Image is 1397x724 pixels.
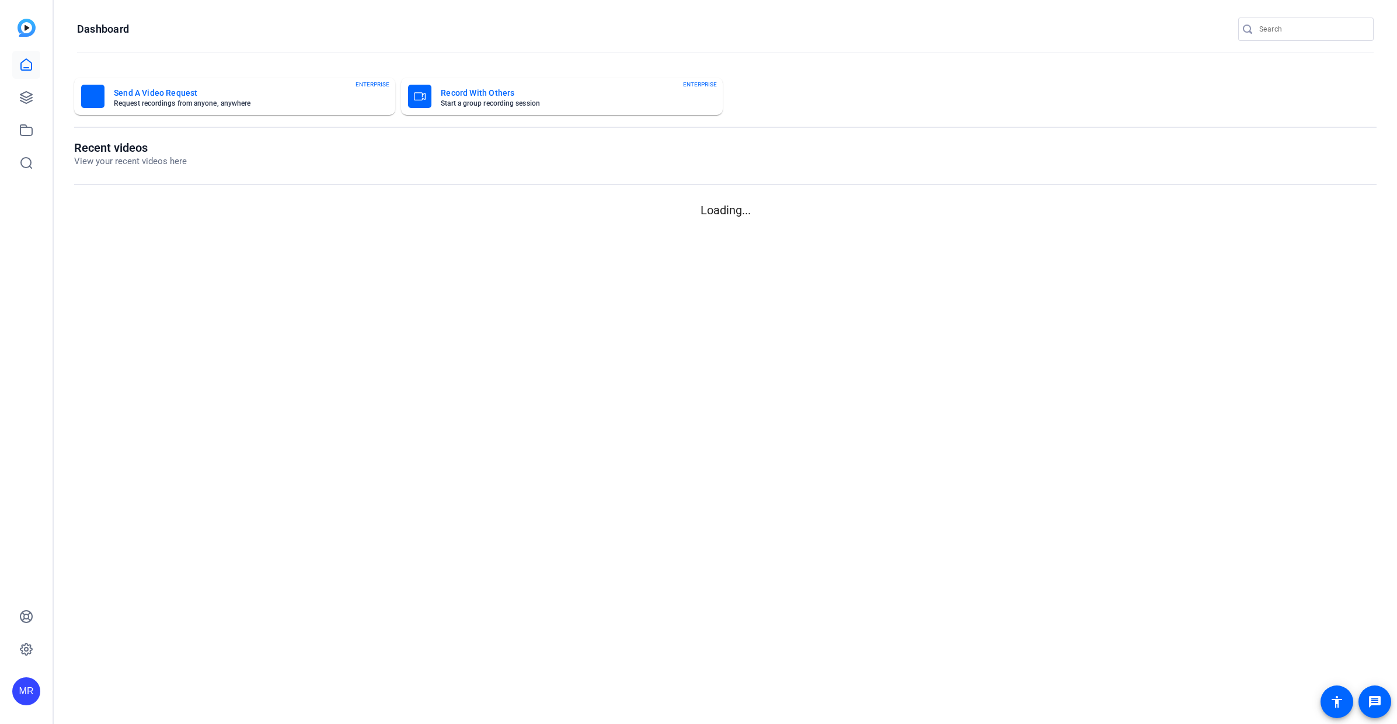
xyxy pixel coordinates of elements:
mat-card-title: Record With Others [441,86,696,100]
mat-icon: message [1368,695,1382,709]
p: Loading... [74,201,1377,219]
span: ENTERPRISE [356,80,389,89]
button: Send A Video RequestRequest recordings from anyone, anywhereENTERPRISE [74,78,395,115]
mat-icon: accessibility [1330,695,1344,709]
div: MR [12,677,40,705]
input: Search [1259,22,1364,36]
mat-card-subtitle: Start a group recording session [441,100,696,107]
h1: Recent videos [74,141,187,155]
mat-card-title: Send A Video Request [114,86,370,100]
span: ENTERPRISE [683,80,717,89]
img: blue-gradient.svg [18,19,36,37]
p: View your recent videos here [74,155,187,168]
h1: Dashboard [77,22,129,36]
button: Record With OthersStart a group recording sessionENTERPRISE [401,78,722,115]
mat-card-subtitle: Request recordings from anyone, anywhere [114,100,370,107]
